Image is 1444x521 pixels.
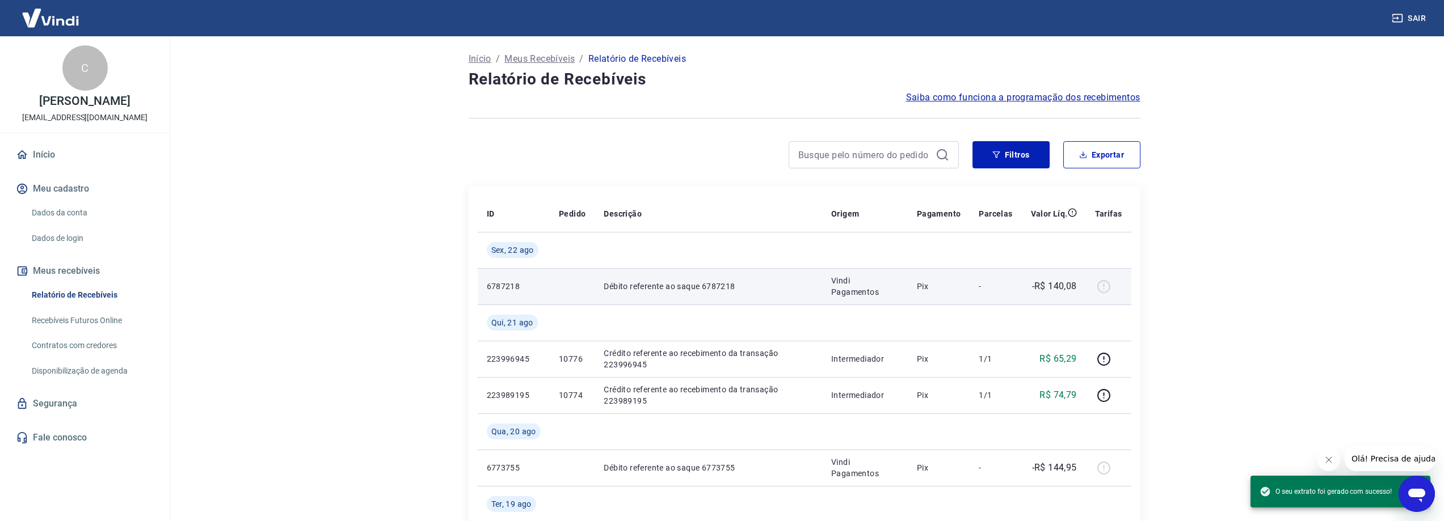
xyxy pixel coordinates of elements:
iframe: Close message [1317,448,1340,471]
button: Exportar [1063,141,1140,168]
a: Início [469,52,491,66]
p: Vindi Pagamentos [831,275,899,298]
a: Dados da conta [27,201,156,225]
p: R$ 74,79 [1039,388,1076,402]
span: Qui, 21 ago [491,317,533,328]
p: Descrição [604,208,642,219]
p: Tarifas [1095,208,1122,219]
p: ID [487,208,495,219]
button: Filtros [973,141,1050,168]
p: Origem [831,208,859,219]
a: Relatório de Recebíveis [27,283,156,307]
p: Crédito referente ao recebimento da transação 223996945 [604,348,813,370]
p: Relatório de Recebíveis [588,52,686,66]
span: Ter, 19 ago [491,498,532,510]
a: Meus Recebíveis [504,52,575,66]
a: Dados de login [27,227,156,250]
p: 223996945 [487,353,541,365]
p: Intermediador [831,353,899,365]
p: Pedido [559,208,586,219]
p: Crédito referente ao recebimento da transação 223989195 [604,384,813,406]
p: 1/1 [979,389,1012,401]
p: / [496,52,500,66]
a: Saiba como funciona a programação dos recebimentos [906,91,1140,104]
p: Pix [917,389,961,401]
p: Pix [917,462,961,473]
p: 10776 [559,353,586,365]
p: Pix [917,353,961,365]
button: Meu cadastro [14,176,156,201]
p: Parcelas [979,208,1012,219]
input: Busque pelo número do pedido [798,146,931,163]
p: Débito referente ao saque 6773755 [604,462,813,473]
img: Vindi [14,1,87,35]
iframe: Button to launch messaging window [1399,476,1435,512]
p: 223989195 [487,389,541,401]
p: Valor Líq. [1031,208,1068,219]
p: [EMAIL_ADDRESS][DOMAIN_NAME] [22,112,148,124]
h4: Relatório de Recebíveis [469,68,1140,91]
p: Pix [917,281,961,292]
p: Intermediador [831,389,899,401]
span: Sex, 22 ago [491,244,534,256]
p: - [979,281,1012,292]
p: -R$ 140,08 [1032,279,1077,293]
p: Pagamento [917,208,961,219]
p: Vindi Pagamentos [831,456,899,479]
p: -R$ 144,95 [1032,461,1077,475]
p: - [979,462,1012,473]
a: Contratos com credores [27,334,156,357]
a: Início [14,142,156,167]
p: 10774 [559,389,586,401]
a: Disponibilização de agenda [27,359,156,383]
div: C [62,45,108,91]
span: Olá! Precisa de ajuda? [7,8,95,17]
p: 1/1 [979,353,1012,365]
button: Meus recebíveis [14,259,156,283]
button: Sair [1390,8,1430,29]
a: Segurança [14,391,156,416]
a: Recebíveis Futuros Online [27,309,156,332]
p: [PERSON_NAME] [39,95,130,107]
iframe: Message from company [1345,446,1435,471]
p: 6787218 [487,281,541,292]
a: Fale conosco [14,425,156,450]
p: / [579,52,583,66]
p: R$ 65,29 [1039,352,1076,366]
p: Débito referente ao saque 6787218 [604,281,813,292]
p: 6773755 [487,462,541,473]
span: O seu extrato foi gerado com sucesso! [1260,486,1392,497]
span: Qua, 20 ago [491,426,536,437]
